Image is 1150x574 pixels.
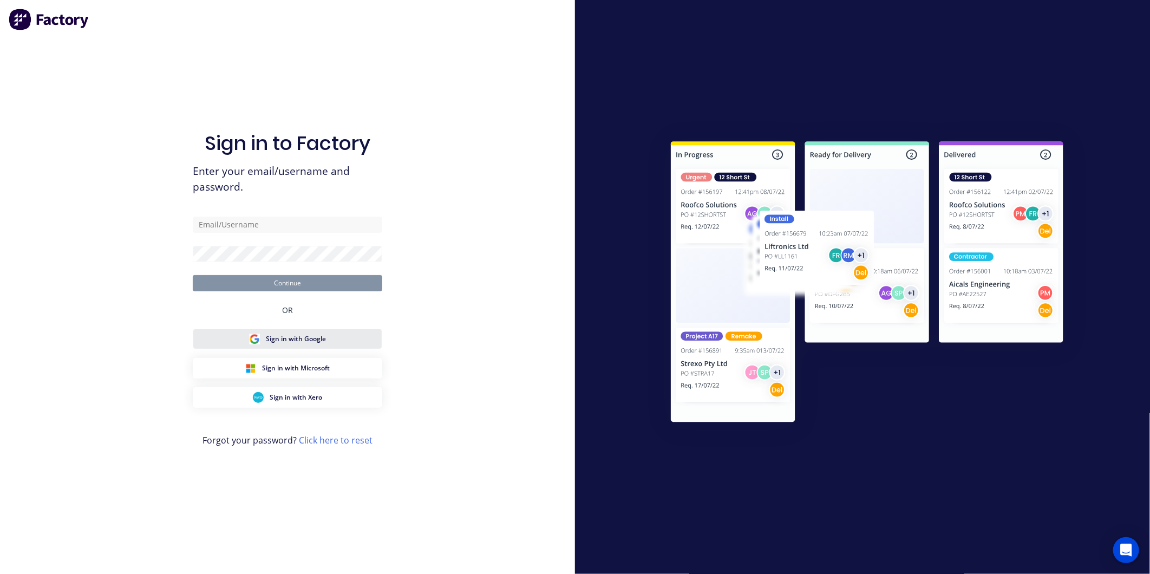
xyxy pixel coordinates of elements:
[1113,537,1139,563] div: Open Intercom Messenger
[253,392,264,403] img: Xero Sign in
[9,9,90,30] img: Factory
[270,393,323,402] span: Sign in with Xero
[202,434,373,447] span: Forgot your password?
[193,329,382,349] button: Google Sign inSign in with Google
[647,120,1087,448] img: Sign in
[282,291,293,329] div: OR
[263,363,330,373] span: Sign in with Microsoft
[193,358,382,379] button: Microsoft Sign inSign in with Microsoft
[193,387,382,408] button: Xero Sign inSign in with Xero
[245,363,256,374] img: Microsoft Sign in
[205,132,370,155] h1: Sign in to Factory
[249,334,260,344] img: Google Sign in
[193,275,382,291] button: Continue
[193,164,382,195] span: Enter your email/username and password.
[266,334,326,344] span: Sign in with Google
[299,434,373,446] a: Click here to reset
[193,217,382,233] input: Email/Username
